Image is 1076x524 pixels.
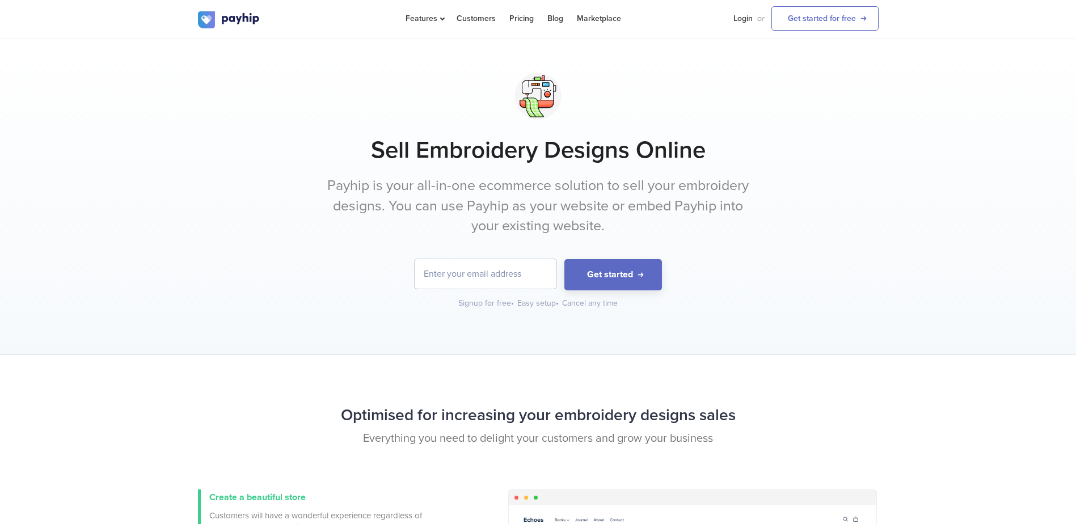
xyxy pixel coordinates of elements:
div: Signup for free [458,298,515,309]
input: Enter your email address [415,259,556,289]
span: Features [406,14,443,23]
img: svg+xml;utf8,%3Csvg%20viewBox%3D%220%200%20100%20100%22%20xmlns%3D%22http%3A%2F%2Fwww.w3.org%2F20... [509,67,567,125]
button: Get started [564,259,662,290]
p: Everything you need to delight your customers and grow your business [198,430,879,447]
a: Get started for free [771,6,879,31]
p: Payhip is your all-in-one ecommerce solution to sell your embroidery designs. You can use Payhip ... [326,176,751,236]
h2: Optimised for increasing your embroidery designs sales [198,400,879,430]
div: Easy setup [517,298,560,309]
span: • [556,298,559,308]
span: • [511,298,514,308]
h1: Sell Embroidery Designs Online [198,136,879,164]
div: Cancel any time [562,298,618,309]
span: Create a beautiful store [209,492,306,503]
img: logo.svg [198,11,260,28]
